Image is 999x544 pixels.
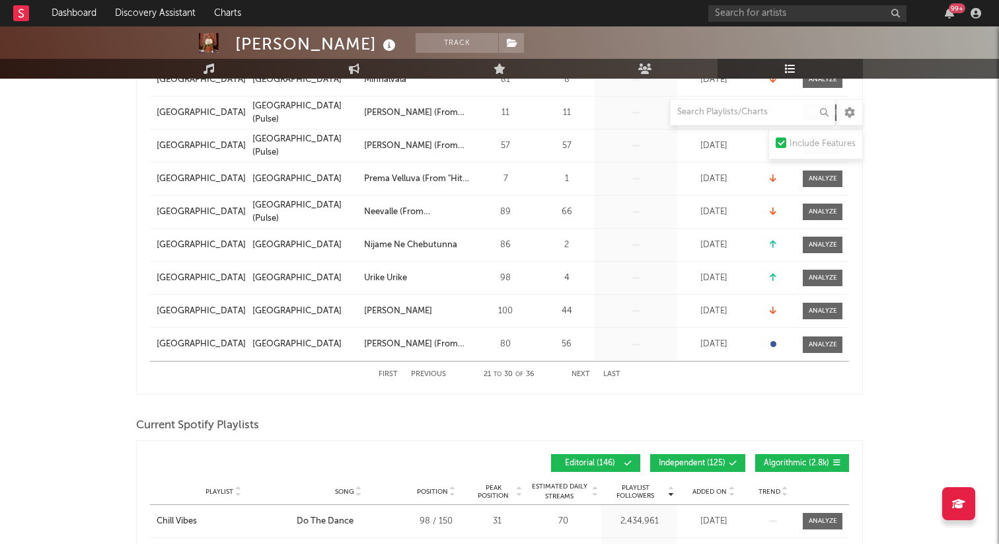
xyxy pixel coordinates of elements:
span: Editorial ( 146 ) [560,459,620,467]
a: [PERSON_NAME] (From "Telusu Kada") [364,106,469,120]
a: [GEOGRAPHIC_DATA] [157,173,246,186]
button: 99+ [945,8,954,19]
div: [PERSON_NAME] [235,33,399,55]
div: 8 [542,73,591,87]
a: [GEOGRAPHIC_DATA] [157,305,246,318]
div: [GEOGRAPHIC_DATA] [252,305,342,318]
button: Algorithmic(2.8k) [755,454,849,472]
div: Include Features [790,136,856,152]
div: 81 [476,73,535,87]
div: 44 [542,305,591,318]
div: [DATE] [681,338,747,351]
button: Track [416,33,498,53]
a: Minnalvala [364,73,469,87]
a: Chill Vibes [157,515,290,528]
a: [GEOGRAPHIC_DATA] [157,106,246,120]
a: [GEOGRAPHIC_DATA] [157,239,246,252]
span: Position [417,488,448,496]
div: Chill Vibes [157,515,197,528]
button: Last [603,371,620,378]
a: [GEOGRAPHIC_DATA] [252,239,357,252]
div: [DATE] [681,272,747,285]
span: Song [335,488,354,496]
div: 80 [476,338,535,351]
div: [GEOGRAPHIC_DATA] [252,73,342,87]
a: [GEOGRAPHIC_DATA] [252,73,357,87]
div: Do The Dance [297,515,353,528]
span: Independent ( 125 ) [659,459,725,467]
a: Urike Urike [364,272,469,285]
div: [DATE] [681,173,747,186]
div: 99 + [949,3,965,13]
div: [DATE] [681,206,747,219]
a: [GEOGRAPHIC_DATA] [157,139,246,153]
a: [PERSON_NAME] (From "BRAT") (Telugu Version) [364,139,469,153]
button: Previous [411,371,446,378]
div: [GEOGRAPHIC_DATA] [252,338,342,351]
a: [GEOGRAPHIC_DATA] [157,272,246,285]
div: 57 [476,139,535,153]
a: [GEOGRAPHIC_DATA] [252,338,357,351]
a: Neevalle (From "Tribanadhari Barbarik") [364,206,469,219]
div: Urike Urike [364,272,407,285]
button: First [379,371,398,378]
input: Search for artists [708,5,906,22]
div: 11 [476,106,535,120]
div: 31 [472,515,522,528]
div: Nijame Ne Chebutunna [364,239,457,252]
a: [GEOGRAPHIC_DATA] (Pulse) [252,133,357,159]
div: 7 [476,173,535,186]
span: Added On [692,488,727,496]
a: [GEOGRAPHIC_DATA] [157,338,246,351]
a: [GEOGRAPHIC_DATA] [252,272,357,285]
input: Search Playlists/Charts [670,99,835,126]
div: 56 [542,338,591,351]
div: 98 / 150 [406,515,466,528]
div: 1 [542,173,591,186]
span: Trend [758,488,780,496]
div: Minnalvala [364,73,406,87]
a: [PERSON_NAME] (From "Falaknuma Das") [364,338,469,351]
span: of [515,371,523,377]
div: 4 [542,272,591,285]
div: 98 [476,272,535,285]
div: [DATE] [681,73,747,87]
button: Next [572,371,590,378]
span: Current Spotify Playlists [136,418,259,434]
a: [GEOGRAPHIC_DATA] [157,206,246,219]
div: 89 [476,206,535,219]
button: Editorial(146) [551,454,640,472]
div: [DATE] [681,139,747,153]
span: Peak Position [472,484,514,500]
div: [DATE] [681,515,747,528]
button: Independent(125) [650,454,745,472]
div: 21 30 36 [472,367,545,383]
div: 100 [476,305,535,318]
a: [GEOGRAPHIC_DATA] [157,73,246,87]
a: [PERSON_NAME] [364,305,469,318]
div: [DATE] [681,305,747,318]
span: to [494,371,501,377]
div: [DATE] [681,239,747,252]
span: Playlist [205,488,233,496]
a: [GEOGRAPHIC_DATA] [252,173,357,186]
a: Prema Velluva (From "Hit - 3") (Telugu) [364,173,469,186]
a: [GEOGRAPHIC_DATA] (Pulse) [252,199,357,225]
span: Playlist Followers [605,484,666,500]
a: [GEOGRAPHIC_DATA] (Pulse) [252,100,357,126]
div: 11 [542,106,591,120]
